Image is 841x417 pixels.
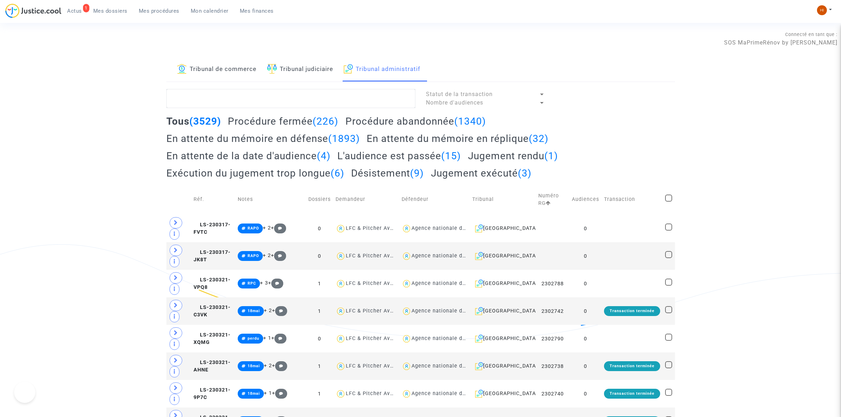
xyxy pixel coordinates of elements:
[14,382,35,403] iframe: Help Scout Beacon - Open
[264,308,272,314] span: + 2
[306,325,333,352] td: 0
[189,115,221,127] span: (3529)
[472,362,534,370] div: [GEOGRAPHIC_DATA]
[191,184,236,215] td: Réf.
[604,306,660,316] div: Transaction terminée
[346,280,402,286] div: LFC & Pitcher Avocat
[336,279,346,289] img: icon-user.svg
[604,389,660,399] div: Transaction terminée
[336,361,346,371] img: icon-user.svg
[604,361,660,371] div: Transaction terminée
[569,325,602,352] td: 0
[345,115,486,127] h2: Procédure abandonnée
[331,167,344,179] span: (6)
[235,184,306,215] td: Notes
[337,150,461,162] h2: L'audience est passée
[194,304,231,318] span: LS-230321-C3VK
[194,222,231,236] span: LS-230317-FVTC
[411,335,489,341] div: Agence nationale de l'habitat
[569,297,602,325] td: 0
[88,6,133,16] a: Mes dossiers
[569,380,602,407] td: 0
[248,364,260,368] span: 18mai
[306,215,333,242] td: 0
[411,391,489,397] div: Agence nationale de l'habitat
[472,307,534,315] div: [GEOGRAPHIC_DATA]
[785,32,837,37] span: Connecté en tant que :
[569,242,602,270] td: 0
[336,334,346,344] img: icon-user.svg
[248,254,259,258] span: RAPO
[470,184,536,215] td: Tribunal
[431,167,532,179] h2: Jugement exécuté
[166,167,344,179] h2: Exécution du jugement trop longue
[272,308,287,314] span: +
[426,99,483,106] span: Nombre d'audiences
[569,352,602,380] td: 0
[234,6,279,16] a: Mes finances
[267,64,277,74] img: icon-faciliter-sm.svg
[336,224,346,234] img: icon-user.svg
[411,225,489,231] div: Agence nationale de l'habitat
[475,307,483,315] img: icon-archive.svg
[166,150,331,162] h2: En attente de la date d'audience
[399,184,470,215] td: Défendeur
[536,184,569,215] td: Numéro RG
[272,390,287,396] span: +
[185,6,234,16] a: Mon calendrier
[367,132,549,145] h2: En attente du mémoire en réplique
[194,359,231,373] span: LS-230321-AHNE
[472,389,534,398] div: [GEOGRAPHIC_DATA]
[194,249,231,263] span: LS-230317-JK8T
[544,150,558,162] span: (1)
[240,8,274,14] span: Mes finances
[194,332,231,346] span: LS-230321-XQMG
[402,334,412,344] img: icon-user.svg
[346,308,402,314] div: LFC & Pitcher Avocat
[264,390,272,396] span: + 1
[268,280,283,286] span: +
[83,4,89,12] div: 1
[410,167,424,179] span: (9)
[248,226,259,231] span: RAPO
[569,184,602,215] td: Audiences
[336,389,346,399] img: icon-user.svg
[454,115,486,127] span: (1340)
[336,306,346,316] img: icon-user.svg
[402,279,412,289] img: icon-user.svg
[248,391,260,396] span: 18mai
[518,167,532,179] span: (3)
[267,58,333,82] a: Tribunal judiciaire
[328,133,360,144] span: (1893)
[402,251,412,261] img: icon-user.svg
[602,184,663,215] td: Transaction
[177,64,187,74] img: icon-banque.svg
[475,224,483,233] img: icon-archive.svg
[475,334,483,343] img: icon-archive.svg
[411,308,489,314] div: Agence nationale de l'habitat
[411,253,489,259] div: Agence nationale de l'habitat
[272,363,287,369] span: +
[93,8,128,14] span: Mes dossiers
[191,8,229,14] span: Mon calendrier
[313,115,338,127] span: (226)
[306,380,333,407] td: 1
[817,5,827,15] img: fc99b196863ffcca57bb8fe2645aafd9
[402,389,412,399] img: icon-user.svg
[166,132,360,145] h2: En attente du mémoire en défense
[472,252,534,260] div: [GEOGRAPHIC_DATA]
[248,336,259,341] span: perdu
[263,335,271,341] span: + 1
[411,363,489,369] div: Agence nationale de l'habitat
[271,252,286,258] span: +
[346,253,402,259] div: LFC & Pitcher Avocat
[346,391,402,397] div: LFC & Pitcher Avocat
[177,58,256,82] a: Tribunal de commerce
[139,8,179,14] span: Mes procédures
[346,225,402,231] div: LFC & Pitcher Avocat
[569,215,602,242] td: 0
[536,352,569,380] td: 2302738
[426,91,493,97] span: Statut de la transaction
[475,252,483,260] img: icon-archive.svg
[67,8,82,14] span: Actus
